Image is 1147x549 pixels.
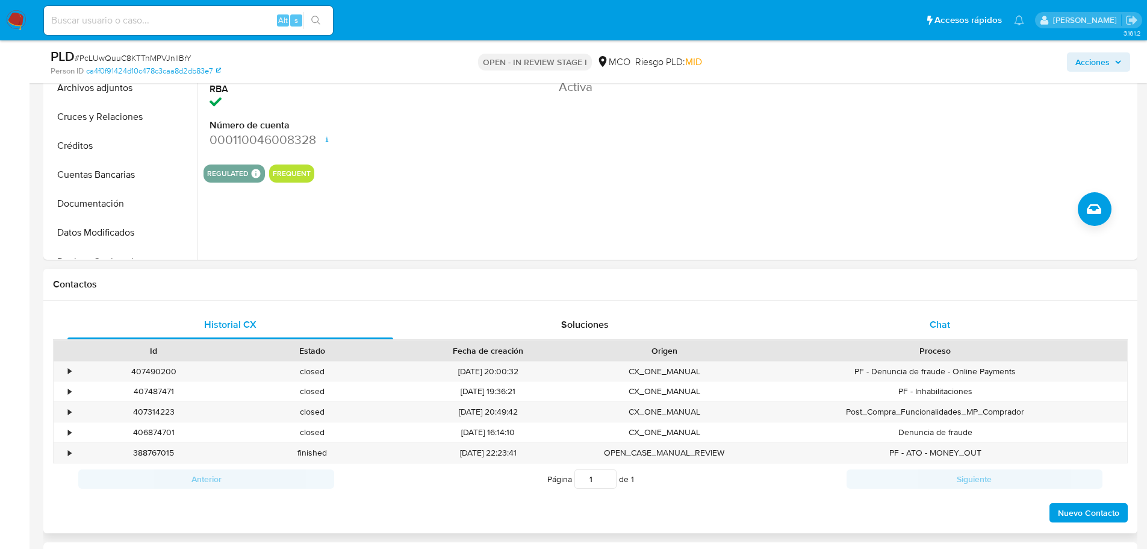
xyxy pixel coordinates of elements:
dt: Número de cuenta [210,119,431,132]
button: Nuevo Contacto [1049,503,1128,522]
a: ca4f0f91424d10c478c3caa8d2db83e7 [86,66,221,77]
div: 407490200 [75,362,233,381]
div: OPEN_CASE_MANUAL_REVIEW [585,443,744,463]
button: Cuentas Bancarias [46,160,197,189]
p: OPEN - IN REVIEW STAGE I [478,54,592,71]
span: Alt [278,14,288,26]
button: Anterior [78,469,334,489]
dd: 000110046008328 [210,131,431,148]
button: Devices Geolocation [46,247,197,276]
span: Historial CX [204,318,256,331]
div: closed [233,362,391,381]
div: Fecha de creación [400,345,577,357]
div: • [68,386,71,397]
span: # PcLUwQuuC8KTTnMPVJnlIBrY [75,52,191,64]
button: Cruces y Relaciones [46,102,197,131]
div: 406874701 [75,422,233,442]
div: closed [233,402,391,422]
span: Nuevo Contacto [1058,504,1119,521]
div: Proceso [752,345,1119,357]
div: finished [233,443,391,463]
div: Origen [594,345,735,357]
div: [DATE] 20:00:32 [391,362,585,381]
div: 407487471 [75,381,233,401]
span: 3.161.2 [1124,28,1141,38]
span: 1 [631,473,634,485]
div: CX_ONE_MANUAL [585,402,744,422]
div: Estado [241,345,383,357]
div: CX_ONE_MANUAL [585,422,744,442]
div: Id [83,345,225,357]
a: Salir [1125,14,1138,27]
b: PLD [51,46,75,66]
div: • [68,406,71,418]
b: Person ID [51,66,84,77]
div: [DATE] 16:14:10 [391,422,585,442]
div: PF - Denuncia de fraude - Online Payments [744,362,1127,381]
a: Notificaciones [1014,15,1024,25]
span: Riesgo PLD: [635,55,702,69]
div: 407314223 [75,402,233,422]
h1: Contactos [53,278,1128,290]
div: [DATE] 20:49:42 [391,402,585,422]
span: Acciones [1075,52,1110,72]
div: CX_ONE_MANUAL [585,381,744,401]
span: Página de [547,469,634,489]
div: • [68,447,71,459]
div: MCO [597,55,630,69]
span: Chat [930,318,950,331]
button: search-icon [303,12,328,29]
div: closed [233,422,391,442]
button: Acciones [1067,52,1130,72]
div: closed [233,381,391,401]
div: • [68,427,71,438]
div: [DATE] 22:23:41 [391,443,585,463]
div: • [68,366,71,377]
div: CX_ONE_MANUAL [585,362,744,381]
button: Siguiente [847,469,1102,489]
div: Post_Compra_Funcionalidades_MP_Comprador [744,402,1127,422]
div: [DATE] 19:36:21 [391,381,585,401]
dd: Activa [559,78,780,95]
div: PF - ATO - MONEY_OUT [744,443,1127,463]
span: Accesos rápidos [934,14,1002,27]
dt: RBA [210,83,431,96]
button: Archivos adjuntos [46,74,197,102]
button: Documentación [46,189,197,218]
input: Buscar usuario o caso... [44,13,333,28]
span: MID [685,55,702,69]
span: Soluciones [561,318,609,331]
span: s [294,14,298,26]
button: Datos Modificados [46,218,197,247]
p: felipe.cayon@mercadolibre.com [1053,14,1121,26]
div: 388767015 [75,443,233,463]
div: PF - Inhabilitaciones [744,381,1127,401]
div: Denuncia de fraude [744,422,1127,442]
button: Créditos [46,131,197,160]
